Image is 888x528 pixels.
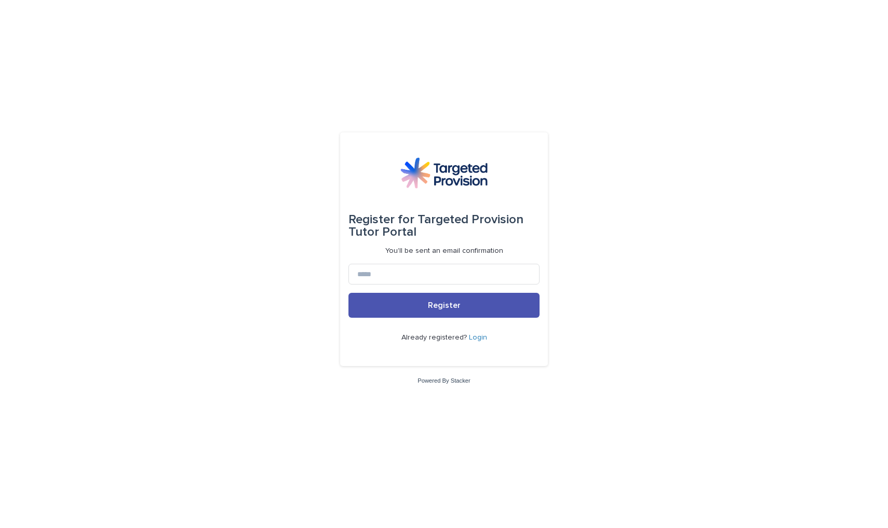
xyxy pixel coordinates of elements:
[418,377,470,384] a: Powered By Stacker
[469,334,487,341] a: Login
[400,157,488,188] img: M5nRWzHhSzIhMunXDL62
[348,293,540,318] button: Register
[348,213,414,226] span: Register for
[348,205,540,247] div: Targeted Provision Tutor Portal
[385,247,503,255] p: You'll be sent an email confirmation
[401,334,469,341] span: Already registered?
[428,301,461,309] span: Register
